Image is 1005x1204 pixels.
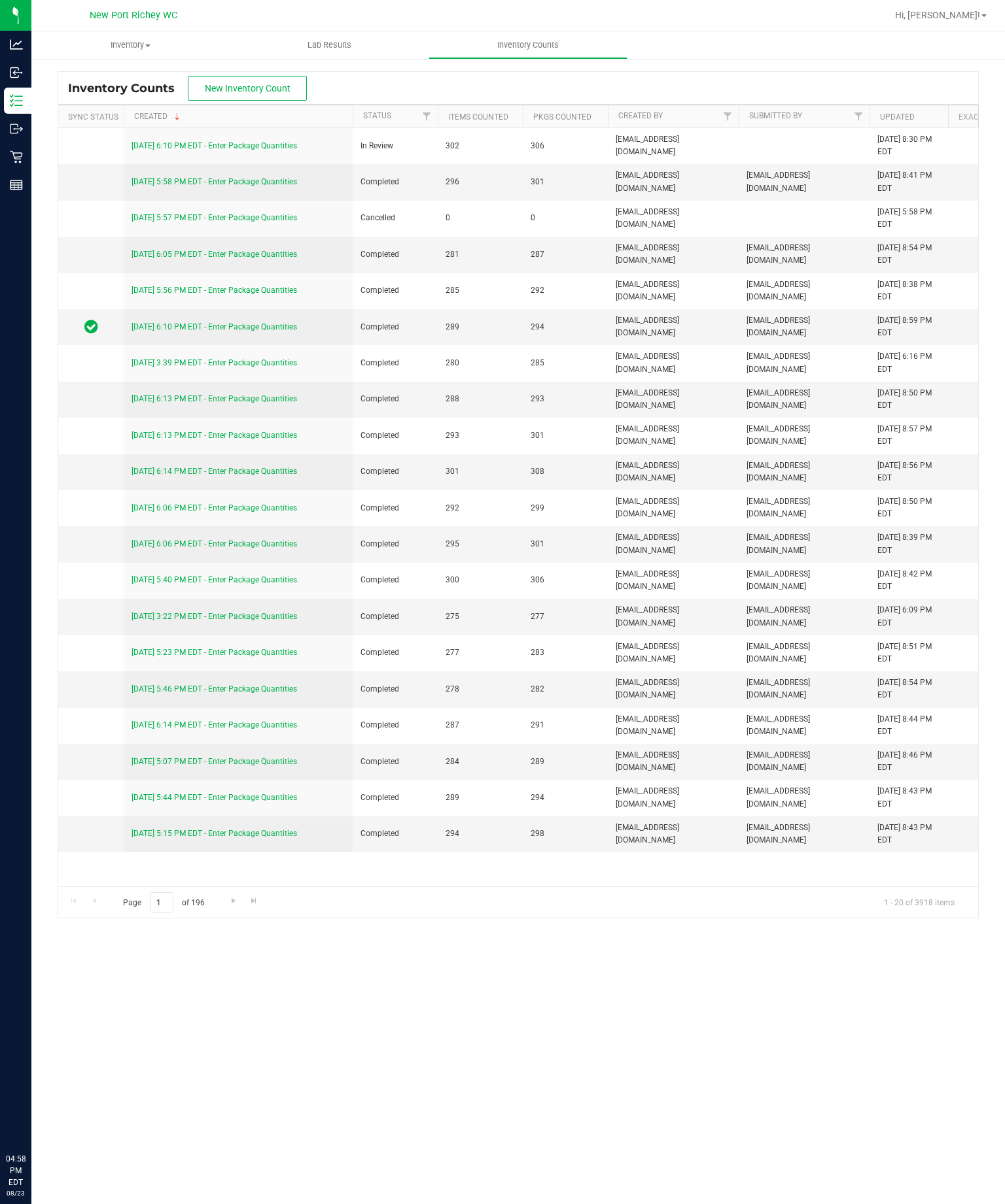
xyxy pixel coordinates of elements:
[90,10,177,21] span: New Port Richey WC
[877,278,940,303] div: [DATE] 8:38 PM EDT
[150,892,173,912] input: 1
[132,141,297,150] a: [DATE] 6:10 PM EDT - Enter Package Quantities
[616,713,731,738] span: [EMAIL_ADDRESS][DOMAIN_NAME]
[877,133,940,158] div: [DATE] 8:30 PM EDT
[361,212,430,224] span: Cancelled
[446,610,515,623] span: 275
[747,460,862,484] span: [EMAIL_ADDRESS][DOMAIN_NAME]
[446,176,515,188] span: 296
[361,756,430,768] span: Completed
[10,94,23,107] inline-svg: Inventory
[877,641,940,665] div: [DATE] 8:51 PM EDT
[361,357,430,369] span: Completed
[531,574,600,586] span: 306
[531,140,600,152] span: 306
[10,178,23,192] inline-svg: Reports
[747,677,862,701] span: [EMAIL_ADDRESS][DOMAIN_NAME]
[877,531,940,556] div: [DATE] 8:39 PM EDT
[446,574,515,586] span: 300
[747,822,862,846] span: [EMAIL_ADDRESS][DOMAIN_NAME]
[446,502,515,514] span: 292
[749,111,802,120] a: Submitted By
[446,248,515,261] span: 281
[531,756,600,768] span: 289
[132,431,297,440] a: [DATE] 6:13 PM EDT - Enter Package Quantities
[245,892,264,910] a: Go to the last page
[361,792,430,804] span: Completed
[616,169,731,194] span: [EMAIL_ADDRESS][DOMAIN_NAME]
[533,112,591,122] a: Pkgs Counted
[361,828,430,840] span: Completed
[132,829,297,838] a: [DATE] 5:15 PM EDT - Enter Package Quantities
[230,31,429,59] a: Lab Results
[531,828,600,840] span: 298
[618,111,663,120] a: Created By
[448,112,508,122] a: Items Counted
[188,76,307,101] button: New Inventory Count
[132,177,297,186] a: [DATE] 5:58 PM EDT - Enter Package Quantities
[446,792,515,804] span: 289
[877,423,940,448] div: [DATE] 8:57 PM EDT
[747,495,862,520] span: [EMAIL_ADDRESS][DOMAIN_NAME]
[877,460,940,484] div: [DATE] 8:56 PM EDT
[10,38,23,51] inline-svg: Analytics
[616,677,731,701] span: [EMAIL_ADDRESS][DOMAIN_NAME]
[446,719,515,731] span: 287
[616,531,731,556] span: [EMAIL_ADDRESS][DOMAIN_NAME]
[531,357,600,369] span: 285
[531,646,600,659] span: 283
[363,111,391,120] a: Status
[290,39,369,51] span: Lab Results
[31,39,230,51] span: Inventory
[361,683,430,695] span: Completed
[361,502,430,514] span: Completed
[446,357,515,369] span: 280
[361,284,430,297] span: Completed
[68,81,188,95] span: Inventory Counts
[132,250,297,259] a: [DATE] 6:05 PM EDT - Enter Package Quantities
[616,568,731,593] span: [EMAIL_ADDRESS][DOMAIN_NAME]
[132,539,297,548] a: [DATE] 6:06 PM EDT - Enter Package Quantities
[848,105,870,127] a: Filter
[877,169,940,194] div: [DATE] 8:41 PM EDT
[132,358,297,367] a: [DATE] 3:39 PM EDT - Enter Package Quantities
[531,393,600,405] span: 293
[446,393,515,405] span: 288
[531,321,600,333] span: 294
[531,465,600,478] span: 308
[10,122,23,135] inline-svg: Outbound
[132,684,297,694] a: [DATE] 5:46 PM EDT - Enter Package Quantities
[877,350,940,375] div: [DATE] 6:16 PM EDT
[132,757,297,766] a: [DATE] 5:07 PM EDT - Enter Package Quantities
[446,465,515,478] span: 301
[416,105,438,127] a: Filter
[531,429,600,442] span: 301
[531,284,600,297] span: 292
[616,314,731,339] span: [EMAIL_ADDRESS][DOMAIN_NAME]
[717,105,739,127] a: Filter
[531,212,600,224] span: 0
[531,502,600,514] span: 299
[480,39,576,51] span: Inventory Counts
[132,648,297,657] a: [DATE] 5:23 PM EDT - Enter Package Quantities
[224,892,243,910] a: Go to the next page
[68,112,118,122] a: Sync Status
[616,242,731,267] span: [EMAIL_ADDRESS][DOMAIN_NAME]
[361,321,430,333] span: Completed
[747,423,862,448] span: [EMAIL_ADDRESS][DOMAIN_NAME]
[616,133,731,158] span: [EMAIL_ADDRESS][DOMAIN_NAME]
[747,641,862,665] span: [EMAIL_ADDRESS][DOMAIN_NAME]
[361,574,430,586] span: Completed
[361,646,430,659] span: Completed
[877,785,940,810] div: [DATE] 8:43 PM EDT
[616,423,731,448] span: [EMAIL_ADDRESS][DOMAIN_NAME]
[361,538,430,550] span: Completed
[877,206,940,231] div: [DATE] 5:58 PM EDT
[446,321,515,333] span: 289
[747,314,862,339] span: [EMAIL_ADDRESS][DOMAIN_NAME]
[616,387,731,412] span: [EMAIL_ADDRESS][DOMAIN_NAME]
[112,892,215,912] span: Page of 196
[10,66,23,79] inline-svg: Inbound
[616,641,731,665] span: [EMAIL_ADDRESS][DOMAIN_NAME]
[877,314,940,339] div: [DATE] 8:59 PM EDT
